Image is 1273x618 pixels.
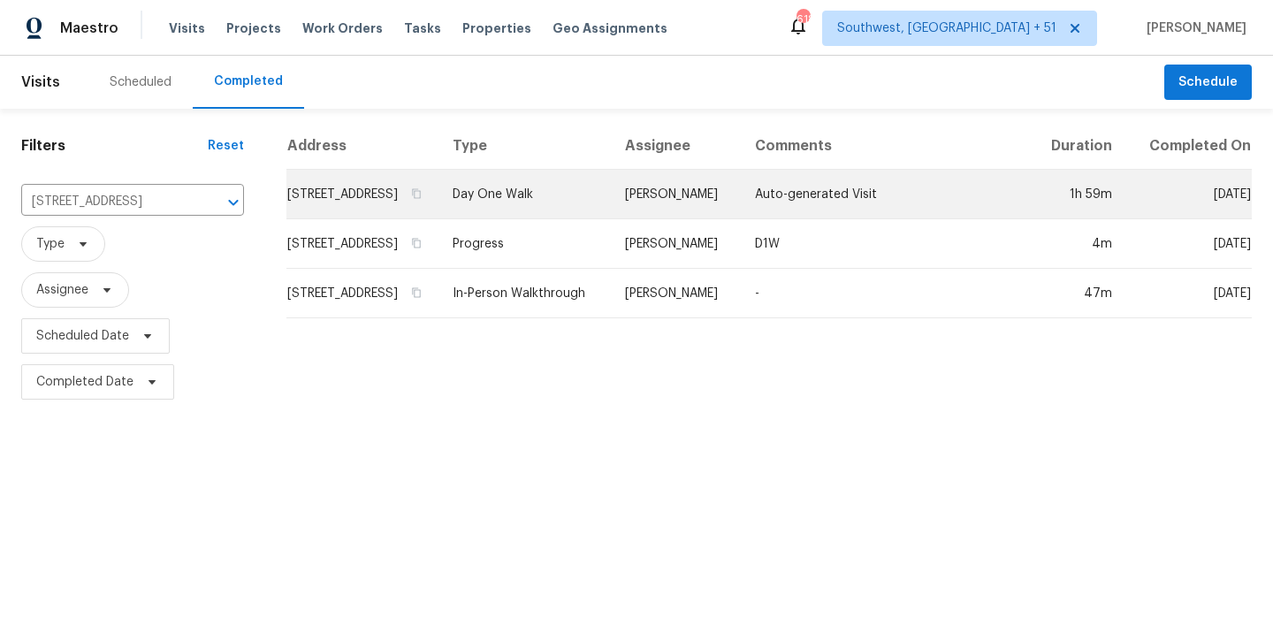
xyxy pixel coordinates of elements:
[21,137,208,155] h1: Filters
[462,19,531,37] span: Properties
[302,19,383,37] span: Work Orders
[1126,219,1252,269] td: [DATE]
[1031,269,1126,318] td: 47m
[741,219,1031,269] td: D1W
[286,170,438,219] td: [STREET_ADDRESS]
[36,373,133,391] span: Completed Date
[408,235,424,251] button: Copy Address
[408,285,424,301] button: Copy Address
[226,19,281,37] span: Projects
[1031,123,1126,170] th: Duration
[169,19,205,37] span: Visits
[1031,219,1126,269] td: 4m
[208,137,244,155] div: Reset
[21,188,194,216] input: Search for an address...
[553,19,667,37] span: Geo Assignments
[36,235,65,253] span: Type
[1031,170,1126,219] td: 1h 59m
[110,73,172,91] div: Scheduled
[1126,170,1252,219] td: [DATE]
[438,170,611,219] td: Day One Walk
[1164,65,1252,101] button: Schedule
[611,170,741,219] td: [PERSON_NAME]
[438,123,611,170] th: Type
[741,170,1031,219] td: Auto-generated Visit
[611,269,741,318] td: [PERSON_NAME]
[1126,269,1252,318] td: [DATE]
[611,123,741,170] th: Assignee
[221,190,246,215] button: Open
[60,19,118,37] span: Maestro
[286,123,438,170] th: Address
[438,269,611,318] td: In-Person Walkthrough
[741,269,1031,318] td: -
[438,219,611,269] td: Progress
[21,63,60,102] span: Visits
[1140,19,1246,37] span: [PERSON_NAME]
[36,281,88,299] span: Assignee
[36,327,129,345] span: Scheduled Date
[837,19,1056,37] span: Southwest, [GEOGRAPHIC_DATA] + 51
[1178,72,1238,94] span: Schedule
[797,11,809,28] div: 618
[741,123,1031,170] th: Comments
[611,219,741,269] td: [PERSON_NAME]
[286,269,438,318] td: [STREET_ADDRESS]
[1126,123,1252,170] th: Completed On
[214,72,283,90] div: Completed
[286,219,438,269] td: [STREET_ADDRESS]
[404,22,441,34] span: Tasks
